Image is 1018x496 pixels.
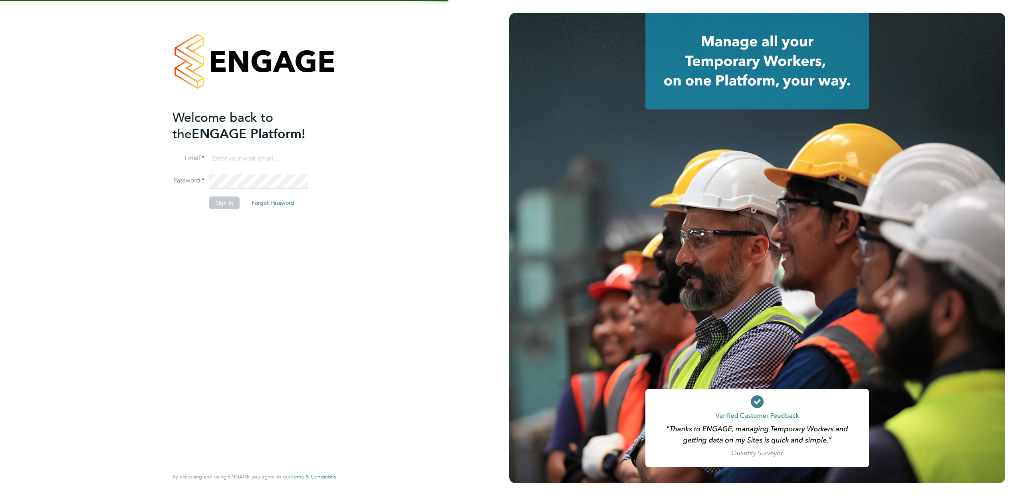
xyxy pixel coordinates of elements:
input: Enter your work email... [209,152,308,166]
label: Email [173,154,204,163]
button: Sign In [209,196,240,209]
a: Terms & Conditions [290,474,336,480]
label: Password [173,177,204,185]
span: Welcome back to the [173,110,273,142]
h2: ENGAGE Platform! [173,109,328,142]
button: Forgot Password [245,196,301,209]
span: By accessing and using ENGAGE you agree to our [173,473,336,480]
